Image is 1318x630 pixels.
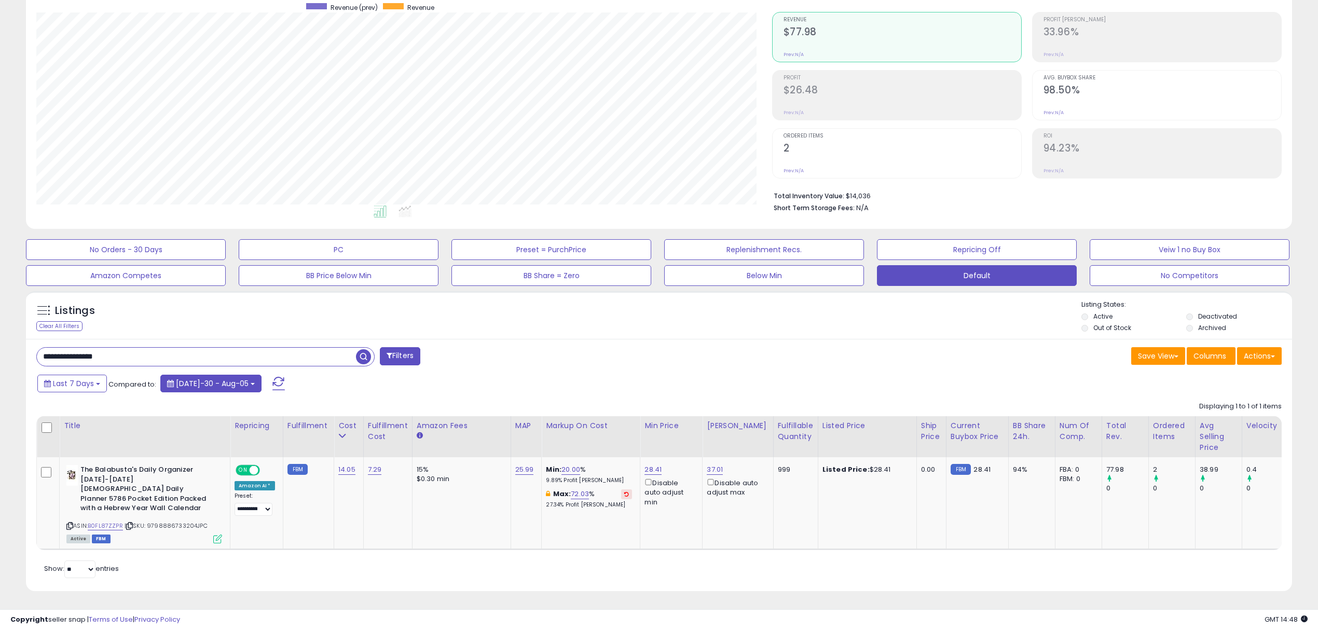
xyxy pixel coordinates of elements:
[1081,300,1292,310] p: Listing States:
[515,464,534,475] a: 25.99
[235,420,279,431] div: Repricing
[1153,484,1195,493] div: 0
[822,420,912,431] div: Listed Price
[368,464,382,475] a: 7.29
[778,420,814,442] div: Fulfillable Quantity
[1060,420,1097,442] div: Num of Comp.
[644,464,662,475] a: 28.41
[88,522,123,530] a: B0FL87ZZPR
[1044,17,1281,23] span: Profit [PERSON_NAME]
[774,203,855,212] b: Short Term Storage Fees:
[417,465,503,474] div: 15%
[451,265,651,286] button: BB Share = Zero
[451,239,651,260] button: Preset = PurchPrice
[368,420,408,442] div: Fulfillment Cost
[417,420,506,431] div: Amazon Fees
[66,465,222,542] div: ASIN:
[258,466,275,475] span: OFF
[44,564,119,573] span: Show: entries
[546,464,561,474] b: Min:
[644,420,698,431] div: Min Price
[287,420,330,431] div: Fulfillment
[1193,351,1226,361] span: Columns
[1044,51,1064,58] small: Prev: N/A
[1106,465,1148,474] div: 77.98
[515,420,538,431] div: MAP
[1153,420,1191,442] div: Ordered Items
[1093,312,1113,321] label: Active
[89,614,133,624] a: Terms of Use
[1200,484,1242,493] div: 0
[784,26,1021,40] h2: $77.98
[1013,465,1047,474] div: 94%
[1199,402,1282,412] div: Displaying 1 to 1 of 1 items
[784,109,804,116] small: Prev: N/A
[417,431,423,441] small: Amazon Fees.
[1044,109,1064,116] small: Prev: N/A
[53,378,94,389] span: Last 7 Days
[1044,142,1281,156] h2: 94.23%
[125,522,208,530] span: | SKU: 9798886733204JPC
[546,465,632,484] div: %
[784,133,1021,139] span: Ordered Items
[561,464,580,475] a: 20.00
[407,3,434,12] span: Revenue
[287,464,308,475] small: FBM
[26,265,226,286] button: Amazon Competes
[784,17,1021,23] span: Revenue
[1044,133,1281,139] span: ROI
[1090,239,1289,260] button: Veiw 1 no Buy Box
[1044,168,1064,174] small: Prev: N/A
[1200,465,1242,474] div: 38.99
[644,477,694,507] div: Disable auto adjust min
[877,239,1077,260] button: Repricing Off
[1246,465,1288,474] div: 0.4
[1246,484,1288,493] div: 0
[1044,26,1281,40] h2: 33.96%
[951,420,1004,442] div: Current Buybox Price
[546,477,632,484] p: 9.89% Profit [PERSON_NAME]
[546,420,636,431] div: Markup on Cost
[1044,75,1281,81] span: Avg. Buybox Share
[822,464,870,474] b: Listed Price:
[664,265,864,286] button: Below Min
[331,3,378,12] span: Revenue (prev)
[1187,347,1235,365] button: Columns
[778,465,810,474] div: 999
[55,304,95,318] h5: Listings
[235,481,275,490] div: Amazon AI *
[108,379,156,389] span: Compared to:
[973,464,991,474] span: 28.41
[10,615,180,625] div: seller snap | |
[338,420,359,431] div: Cost
[774,189,1274,201] li: $14,036
[546,489,632,509] div: %
[1060,465,1094,474] div: FBA: 0
[417,474,503,484] div: $0.30 min
[921,465,938,474] div: 0.00
[1200,420,1238,453] div: Avg Selling Price
[80,465,207,516] b: The Balabusta's Daily Organizer [DATE]-[DATE] [DEMOGRAPHIC_DATA] Daily Planner 5786 Pocket Editio...
[37,375,107,392] button: Last 7 Days
[237,466,250,475] span: ON
[1153,465,1195,474] div: 2
[36,321,83,331] div: Clear All Filters
[542,416,640,457] th: The percentage added to the cost of goods (COGS) that forms the calculator for Min & Max prices.
[951,464,971,475] small: FBM
[1044,84,1281,98] h2: 98.50%
[1198,323,1226,332] label: Archived
[707,420,768,431] div: [PERSON_NAME]
[380,347,420,365] button: Filters
[239,239,438,260] button: PC
[1090,265,1289,286] button: No Competitors
[1237,347,1282,365] button: Actions
[1106,420,1144,442] div: Total Rev.
[92,535,111,543] span: FBM
[1106,484,1148,493] div: 0
[546,501,632,509] p: 27.34% Profit [PERSON_NAME]
[176,378,249,389] span: [DATE]-30 - Aug-05
[571,489,589,499] a: 72.03
[338,464,355,475] a: 14.05
[707,464,723,475] a: 37.01
[822,465,909,474] div: $28.41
